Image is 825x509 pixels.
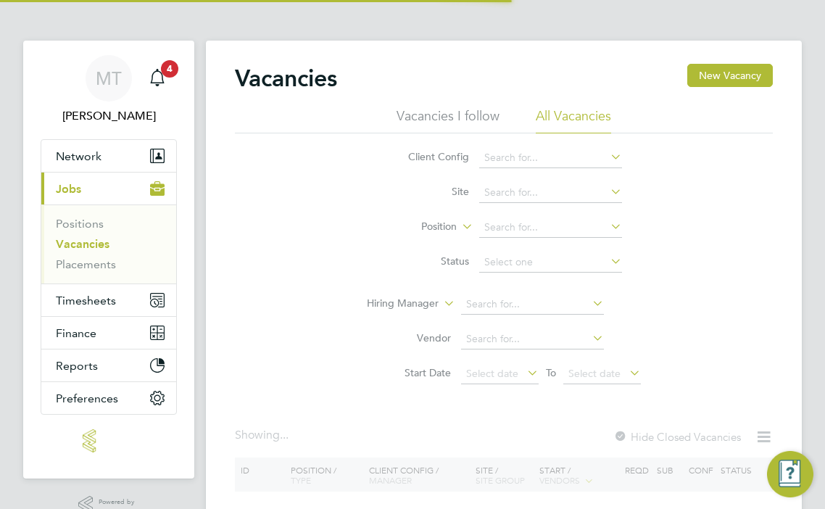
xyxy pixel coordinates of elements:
[235,64,337,93] h2: Vacancies
[461,294,604,315] input: Search for...
[41,429,177,452] a: Go to home page
[96,69,122,88] span: MT
[99,496,139,508] span: Powered by
[23,41,194,479] nav: Main navigation
[479,183,622,203] input: Search for...
[56,326,96,340] span: Finance
[41,349,176,381] button: Reports
[41,204,176,284] div: Jobs
[536,107,611,133] li: All Vacancies
[613,430,741,444] label: Hide Closed Vacancies
[397,107,499,133] li: Vacancies I follow
[479,148,622,168] input: Search for...
[466,367,518,380] span: Select date
[280,428,289,442] span: ...
[368,366,451,379] label: Start Date
[143,55,172,102] a: 4
[41,55,177,125] a: MT[PERSON_NAME]
[386,150,469,163] label: Client Config
[56,237,109,251] a: Vacancies
[56,359,98,373] span: Reports
[41,382,176,414] button: Preferences
[373,220,457,234] label: Position
[479,252,622,273] input: Select one
[386,185,469,198] label: Site
[479,218,622,238] input: Search for...
[41,284,176,316] button: Timesheets
[235,428,291,443] div: Showing
[355,297,439,311] label: Hiring Manager
[56,392,118,405] span: Preferences
[461,329,604,349] input: Search for...
[568,367,621,380] span: Select date
[41,173,176,204] button: Jobs
[41,317,176,349] button: Finance
[56,257,116,271] a: Placements
[41,140,176,172] button: Network
[368,331,451,344] label: Vendor
[56,149,101,163] span: Network
[386,255,469,268] label: Status
[56,294,116,307] span: Timesheets
[41,107,177,125] span: Mitchell Taylor
[542,363,560,382] span: To
[687,64,773,87] button: New Vacancy
[56,217,104,231] a: Positions
[161,60,178,78] span: 4
[83,429,135,452] img: invictus-group-logo-retina.png
[767,451,813,497] button: Engage Resource Center
[56,182,81,196] span: Jobs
